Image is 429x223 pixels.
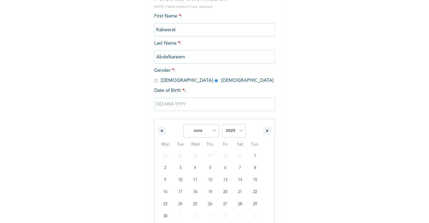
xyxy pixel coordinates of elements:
span: Fri [218,139,233,150]
span: 28 [238,198,242,210]
button: 19 [203,186,218,198]
button: 13 [218,174,233,186]
button: 14 [233,174,248,186]
span: 8 [254,162,256,174]
span: 27 [223,198,227,210]
span: 2 [164,162,166,174]
span: 20 [223,186,227,198]
button: 17 [173,186,188,198]
button: 4 [188,162,203,174]
span: 12 [208,174,212,186]
span: 3 [179,162,181,174]
button: 15 [247,174,262,186]
span: 6 [224,162,226,174]
span: 1 [254,150,256,162]
span: 17 [178,186,182,198]
span: 30 [163,210,167,222]
button: 10 [173,174,188,186]
span: 9 [164,174,166,186]
button: 1 [247,150,262,162]
span: 16 [163,186,167,198]
button: 23 [158,198,173,210]
button: 7 [233,162,248,174]
span: 23 [163,198,167,210]
button: 30 [158,210,173,222]
span: Date of Birth : [154,87,186,94]
span: 7 [239,162,241,174]
span: Sat [233,139,248,150]
button: 22 [247,186,262,198]
span: First Name : [154,14,275,32]
button: 9 [158,174,173,186]
span: 18 [193,186,197,198]
span: 22 [253,186,257,198]
span: Sun [247,139,262,150]
span: Wed [188,139,203,150]
span: 4 [194,162,196,174]
button: 20 [218,186,233,198]
span: Last Name : [154,41,275,59]
button: 3 [173,162,188,174]
button: 16 [158,186,173,198]
span: 14 [238,174,242,186]
button: 26 [203,198,218,210]
span: 24 [178,198,182,210]
span: 15 [253,174,257,186]
input: Enter your first name [154,23,275,37]
button: 24 [173,198,188,210]
span: Tue [173,139,188,150]
span: 11 [193,174,197,186]
button: 18 [188,186,203,198]
button: 5 [203,162,218,174]
button: 29 [247,198,262,210]
span: 29 [253,198,257,210]
button: 12 [203,174,218,186]
button: 8 [247,162,262,174]
span: Thu [203,139,218,150]
span: 21 [238,186,242,198]
input: DD-MM-YYYY [154,98,275,111]
span: 19 [208,186,212,198]
button: 6 [218,162,233,174]
button: 28 [233,198,248,210]
button: 2 [158,162,173,174]
span: Gender : [DEMOGRAPHIC_DATA] [DEMOGRAPHIC_DATA] [154,68,273,83]
button: 11 [188,174,203,186]
button: 27 [218,198,233,210]
p: NOTE: Fields marked (*) are required [154,4,275,9]
button: 21 [233,186,248,198]
span: 26 [208,198,212,210]
span: 10 [178,174,182,186]
span: 25 [193,198,197,210]
span: 5 [209,162,211,174]
input: Enter your last name [154,50,275,64]
span: 13 [223,174,227,186]
span: Mon [158,139,173,150]
button: 25 [188,198,203,210]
